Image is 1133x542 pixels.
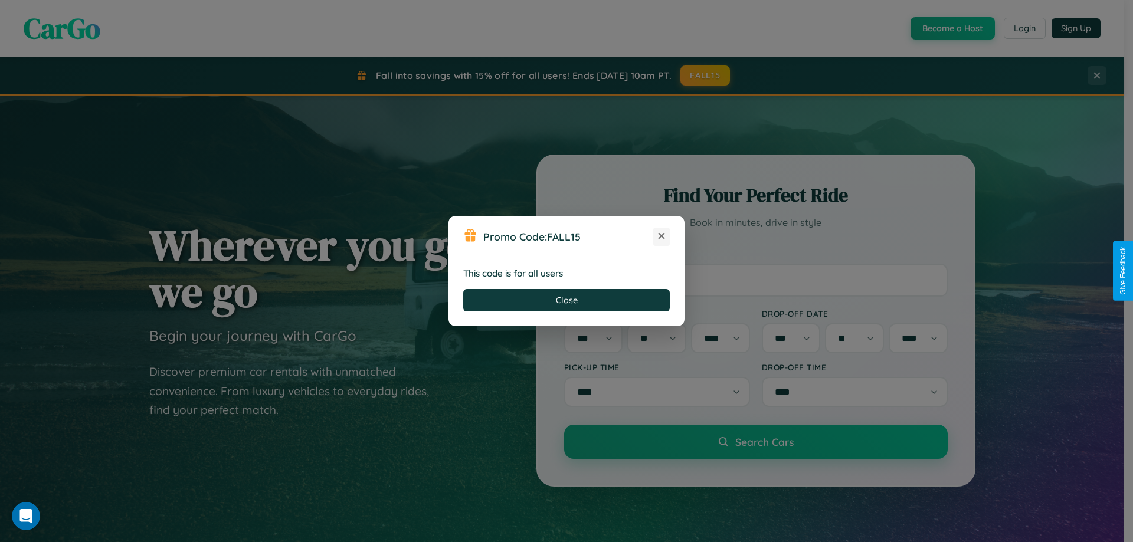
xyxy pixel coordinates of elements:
strong: This code is for all users [463,268,563,279]
h3: Promo Code: [483,230,653,243]
button: Close [463,289,670,311]
div: Give Feedback [1119,247,1127,295]
iframe: Intercom live chat [12,502,40,530]
b: FALL15 [547,230,581,243]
